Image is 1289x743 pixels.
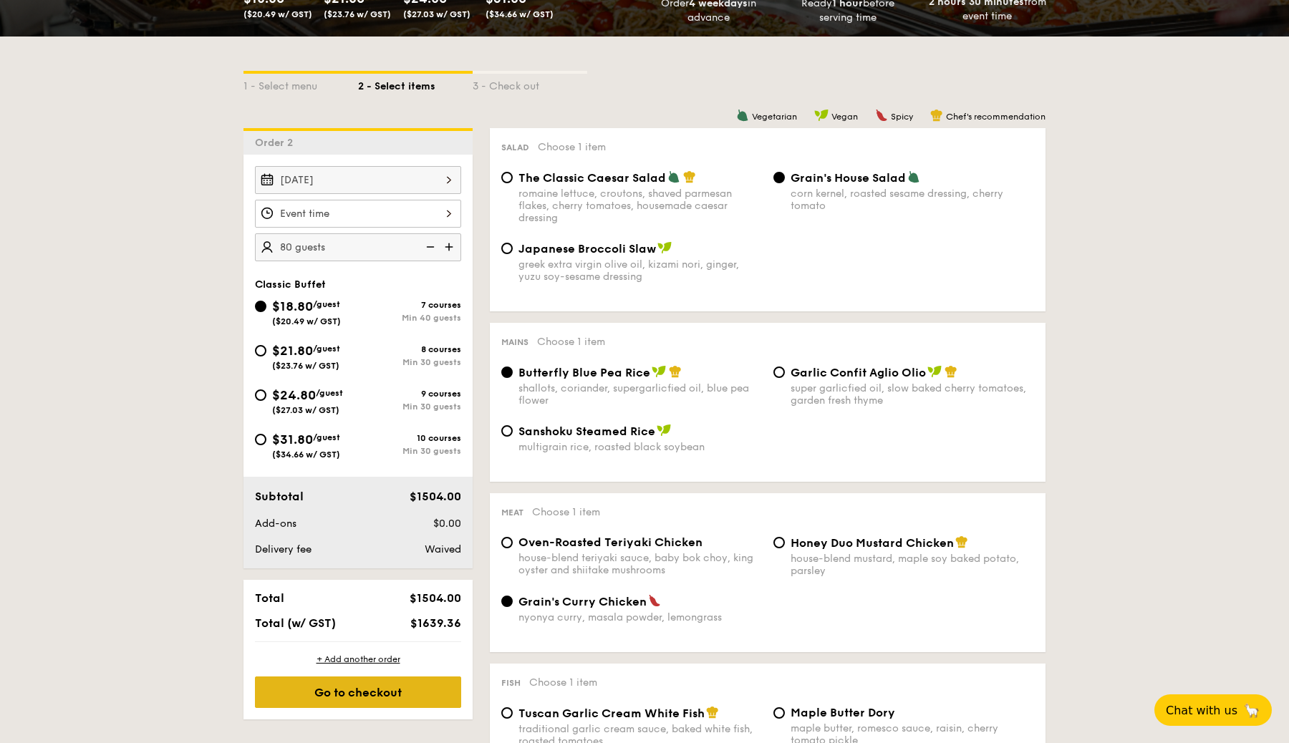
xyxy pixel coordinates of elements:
[518,441,762,453] div: multigrain rice, roasted black soybean
[473,74,587,94] div: 3 - Check out
[773,707,785,719] input: Maple Butter Dorymaple butter, romesco sauce, raisin, cherry tomato pickle
[945,365,957,378] img: icon-chef-hat.a58ddaea.svg
[1243,702,1260,719] span: 🦙
[358,74,473,94] div: 2 - Select items
[791,366,926,379] span: Garlic Confit Aglio Olio
[667,170,680,183] img: icon-vegetarian.fe4039eb.svg
[272,450,340,460] span: ($34.66 w/ GST)
[814,109,829,122] img: icon-vegan.f8ff3823.svg
[501,425,513,437] input: Sanshoku Steamed Ricemultigrain rice, roasted black soybean
[518,535,703,549] span: Oven-Roasted Teriyaki Chicken
[946,112,1046,122] span: Chef's recommendation
[518,366,650,379] span: Butterfly Blue Pea Rice
[518,242,656,256] span: Japanese Broccoli Slaw
[255,345,266,356] input: $21.80/guest($23.76 w/ GST)8 coursesMin 30 guests
[518,171,666,185] span: The Classic Caesar Salad
[358,389,461,399] div: 9 courses
[255,490,304,503] span: Subtotal
[657,241,672,254] img: icon-vegan.f8ff3823.svg
[501,142,529,152] span: Salad
[518,611,762,623] div: nyonya curry, masala powder, lemongrass
[831,112,858,122] span: Vegan
[255,389,266,401] input: $24.80/guest($27.03 w/ GST)9 coursesMin 30 guests
[358,357,461,367] div: Min 30 guests
[955,535,968,548] img: icon-chef-hat.a58ddaea.svg
[358,344,461,354] div: 8 courses
[403,9,470,19] span: ($27.03 w/ GST)
[791,382,1034,407] div: super garlicfied oil, slow baked cherry tomatoes, garden fresh thyme
[255,434,266,445] input: $31.80/guest($34.66 w/ GST)10 coursesMin 30 guests
[255,233,461,261] input: Number of guests
[518,188,762,224] div: romaine lettuce, croutons, shaved parmesan flakes, cherry tomatoes, housemade caesar dressing
[255,616,336,630] span: Total (w/ GST)
[518,258,762,283] div: greek extra virgin olive oil, kizami nori, ginger, yuzu soy-sesame dressing
[255,654,461,665] div: + Add another order
[418,233,440,261] img: icon-reduce.1d2dbef1.svg
[313,432,340,442] span: /guest
[272,298,313,314] span: $18.80
[313,299,340,309] span: /guest
[736,109,749,122] img: icon-vegetarian.fe4039eb.svg
[706,706,719,719] img: icon-chef-hat.a58ddaea.svg
[907,170,920,183] img: icon-vegetarian.fe4039eb.svg
[791,536,954,550] span: Honey Duo Mustard Chicken
[501,172,513,183] input: The Classic Caesar Saladromaine lettuce, croutons, shaved parmesan flakes, cherry tomatoes, house...
[1154,694,1272,726] button: Chat with us🦙
[358,433,461,443] div: 10 courses
[410,616,461,630] span: $1639.36
[255,518,296,530] span: Add-ons
[272,387,316,403] span: $24.80
[875,109,888,122] img: icon-spicy.37a8142b.svg
[243,74,358,94] div: 1 - Select menu
[529,676,597,689] span: Choose 1 item
[518,424,655,438] span: Sanshoku Steamed Rice
[657,424,671,437] img: icon-vegan.f8ff3823.svg
[243,9,312,19] span: ($20.49 w/ GST)
[255,301,266,312] input: $18.80/guest($20.49 w/ GST)7 coursesMin 40 guests
[358,300,461,310] div: 7 courses
[425,543,461,555] span: Waived
[255,676,461,708] div: Go to checkout
[440,233,461,261] img: icon-add.58712e84.svg
[773,366,785,378] input: Garlic Confit Aglio Oliosuper garlicfied oil, slow baked cherry tomatoes, garden fresh thyme
[501,537,513,548] input: Oven-Roasted Teriyaki Chickenhouse-blend teriyaki sauce, baby bok choy, king oyster and shiitake ...
[652,365,666,378] img: icon-vegan.f8ff3823.svg
[518,595,647,608] span: Grain's Curry Chicken
[791,171,906,185] span: Grain's House Salad
[501,508,523,518] span: Meat
[358,446,461,456] div: Min 30 guests
[255,200,461,228] input: Event time
[930,109,943,122] img: icon-chef-hat.a58ddaea.svg
[272,316,341,326] span: ($20.49 w/ GST)
[255,166,461,194] input: Event date
[501,243,513,254] input: Japanese Broccoli Slawgreek extra virgin olive oil, kizami nori, ginger, yuzu soy-sesame dressing
[537,336,605,348] span: Choose 1 item
[316,388,343,398] span: /guest
[518,552,762,576] div: house-blend teriyaki sauce, baby bok choy, king oyster and shiitake mushrooms
[433,518,461,530] span: $0.00
[538,141,606,153] span: Choose 1 item
[410,490,461,503] span: $1504.00
[518,382,762,407] div: shallots, coriander, supergarlicfied oil, blue pea flower
[791,706,895,719] span: Maple Butter Dory
[501,678,521,688] span: Fish
[272,361,339,371] span: ($23.76 w/ GST)
[773,537,785,548] input: Honey Duo Mustard Chickenhouse-blend mustard, maple soy baked potato, parsley
[486,9,554,19] span: ($34.66 w/ GST)
[501,366,513,378] input: Butterfly Blue Pea Riceshallots, coriander, supergarlicfied oil, blue pea flower
[324,9,391,19] span: ($23.76 w/ GST)
[927,365,942,378] img: icon-vegan.f8ff3823.svg
[532,506,600,518] span: Choose 1 item
[255,543,312,555] span: Delivery fee
[501,596,513,607] input: Grain's Curry Chickennyonya curry, masala powder, lemongrass
[255,591,284,605] span: Total
[773,172,785,183] input: Grain's House Saladcorn kernel, roasted sesame dressing, cherry tomato
[255,137,299,149] span: Order 2
[648,594,661,607] img: icon-spicy.37a8142b.svg
[1166,704,1237,717] span: Chat with us
[791,553,1034,577] div: house-blend mustard, maple soy baked potato, parsley
[272,405,339,415] span: ($27.03 w/ GST)
[752,112,797,122] span: Vegetarian
[891,112,913,122] span: Spicy
[518,706,705,720] span: Tuscan Garlic Cream White Fish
